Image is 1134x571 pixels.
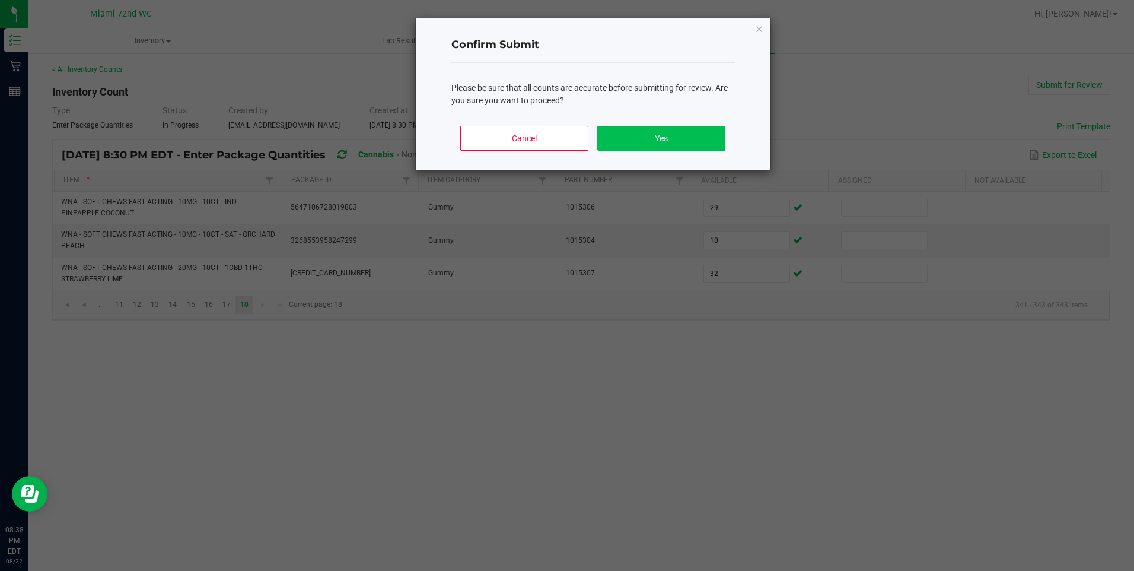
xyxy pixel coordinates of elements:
button: Cancel [460,126,588,151]
button: Yes [597,126,725,151]
iframe: Resource center [12,476,47,512]
div: Please be sure that all counts are accurate before submitting for review. Are you sure you want t... [451,82,735,107]
button: Close [755,21,763,36]
h4: Confirm Submit [451,37,735,53]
